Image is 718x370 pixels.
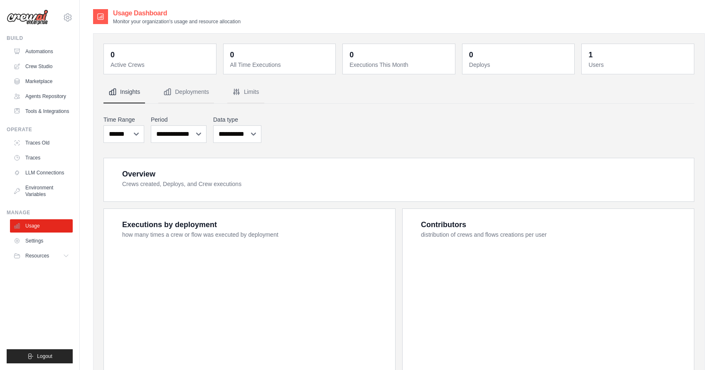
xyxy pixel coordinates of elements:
[10,151,73,164] a: Traces
[7,35,73,42] div: Build
[469,61,570,69] dt: Deploys
[421,230,684,239] dt: distribution of crews and flows creations per user
[103,81,694,103] nav: Tabs
[469,49,473,61] div: 0
[111,61,211,69] dt: Active Crews
[113,18,241,25] p: Monitor your organization's usage and resource allocation
[10,105,73,118] a: Tools & Integrations
[7,349,73,363] button: Logout
[588,61,689,69] dt: Users
[151,115,207,124] label: Period
[10,90,73,103] a: Agents Repository
[7,126,73,133] div: Operate
[103,115,144,124] label: Time Range
[588,49,593,61] div: 1
[227,81,264,103] button: Limits
[122,180,684,188] dt: Crews created, Deploys, and Crew executions
[10,219,73,233] a: Usage
[7,10,48,25] img: Logo
[230,61,331,69] dt: All Time Executions
[349,61,450,69] dt: Executions This Month
[7,209,73,216] div: Manage
[230,49,234,61] div: 0
[10,166,73,179] a: LLM Connections
[158,81,214,103] button: Deployments
[10,75,73,88] a: Marketplace
[37,353,52,360] span: Logout
[421,219,466,230] div: Contributors
[10,249,73,262] button: Resources
[113,8,241,18] h2: Usage Dashboard
[10,234,73,247] a: Settings
[25,252,49,259] span: Resources
[349,49,354,61] div: 0
[122,219,217,230] div: Executions by deployment
[213,115,261,124] label: Data type
[103,81,145,103] button: Insights
[10,45,73,58] a: Automations
[10,181,73,201] a: Environment Variables
[122,168,155,180] div: Overview
[10,136,73,149] a: Traces Old
[111,49,115,61] div: 0
[10,60,73,73] a: Crew Studio
[122,230,385,239] dt: how many times a crew or flow was executed by deployment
